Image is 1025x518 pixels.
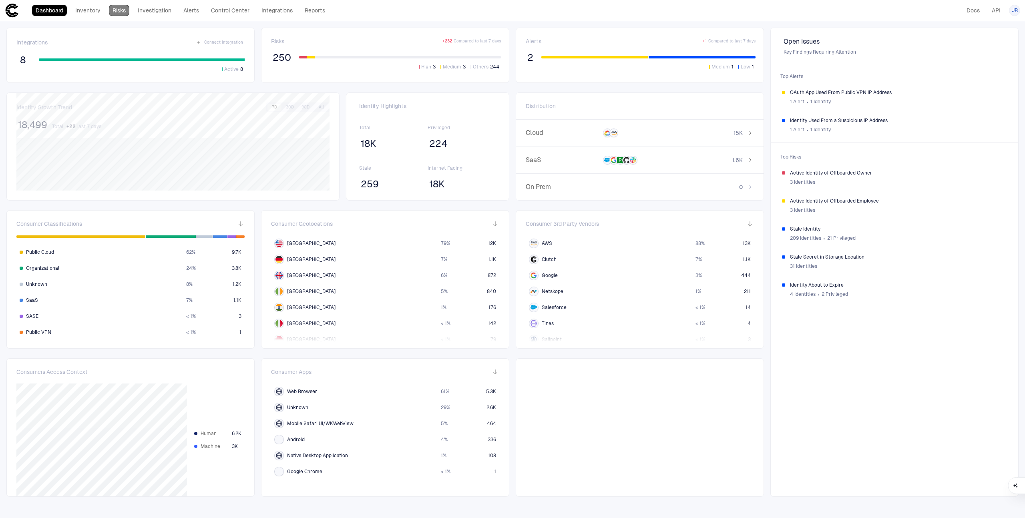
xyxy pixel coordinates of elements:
span: 444 [741,272,751,279]
div: AWS [531,240,537,247]
span: 29 % [441,404,450,411]
span: 9.7K [232,249,241,255]
span: Open Issues [784,38,1005,46]
span: 1 [752,64,754,70]
span: Consumer Classifications [16,220,82,227]
span: [GEOGRAPHIC_DATA] [287,240,336,247]
span: Machine [201,443,229,450]
div: Tines [531,320,537,327]
span: 209 Identities [790,235,821,241]
span: 18K [361,138,376,150]
span: 12K [488,240,496,247]
span: [GEOGRAPHIC_DATA] [287,320,336,327]
span: Clutch [542,256,557,263]
span: < 1 % [441,336,450,343]
span: Internet Facing [428,165,496,171]
span: 1.6K [732,157,743,164]
span: 8 [240,66,243,72]
span: Top Alerts [776,68,1013,84]
span: Active Identity of Offboarded Owner [790,170,1007,176]
span: AWS [542,240,552,247]
span: Total [359,124,428,131]
button: 30D [283,104,297,111]
span: JR [1012,7,1018,14]
span: 5 % [441,288,448,295]
span: Public VPN [26,329,51,335]
span: 6 % [441,272,447,279]
span: 3 [239,313,241,319]
span: < 1 % [695,336,705,343]
span: 1 % [441,452,446,459]
span: 1.1K [743,256,751,263]
span: 1 [239,329,241,335]
button: Connect Integration [195,38,245,47]
span: 3K [232,443,238,450]
button: 90D [298,104,313,111]
div: Google [531,272,537,279]
span: Android [287,436,305,443]
span: Privileged [428,124,496,131]
button: 8 [16,54,29,66]
span: 0 [739,183,743,191]
button: 18K [428,178,446,191]
span: 5.3K [486,388,496,395]
span: Organizational [26,265,59,271]
img: US [275,240,283,247]
span: Active Identity of Offboarded Employee [790,198,1007,204]
span: Stale [359,165,428,171]
span: Native Desktop Application [287,452,348,459]
span: Total [52,123,63,130]
a: Risks [109,5,129,16]
span: 8 [20,54,26,66]
span: Sailpoint [542,336,562,343]
span: last 7 days [77,123,101,130]
span: < 1 % [186,329,196,335]
span: 211 [744,288,751,295]
span: Identity About to Expire [790,282,1007,288]
span: Risks [271,38,284,45]
div: Clutch [531,256,537,263]
span: 1.1K [233,297,241,303]
a: Investigation [134,5,175,16]
span: 2 Privileged [822,291,848,297]
span: 13K [743,240,751,247]
span: 24 % [186,265,196,271]
span: 224 [429,138,447,150]
span: SASE [26,313,38,319]
span: 3 [748,336,751,343]
button: JR [1009,5,1020,16]
span: Mobile Safari UI/WKWebView [287,420,354,427]
span: 88 % [695,240,705,247]
span: 3 Identities [790,207,815,213]
span: Stale Identity [790,226,1007,232]
span: 14 [746,304,751,311]
span: Web Browser [287,388,317,395]
span: 79 % [441,240,450,247]
img: IE [275,288,283,295]
span: 1 % [441,304,446,311]
button: Medium1 [707,63,735,70]
span: 2.6K [486,404,496,411]
span: 1 [494,468,496,475]
span: Identity Used From a Suspicious IP Address [790,117,1007,124]
span: SaaS [26,297,38,303]
span: 464 [487,420,496,427]
a: Docs [963,5,983,16]
span: 62 % [186,249,195,255]
span: Netskope [542,288,563,295]
span: Key Findings Requiring Attention [784,49,1005,55]
span: 336 [488,436,496,443]
span: Human [201,430,229,437]
span: Consumers Access Context [16,368,88,375]
a: Reports [301,5,329,16]
div: Netskope [531,288,537,295]
button: 250 [271,51,293,64]
button: 7D [267,104,281,111]
span: 1 % [695,288,701,295]
div: Salesforce [531,304,537,311]
a: Integrations [258,5,296,16]
span: 18,499 [18,119,47,131]
span: Stale Secret in Storage Location [790,254,1007,260]
img: IN [275,304,283,311]
span: 7 % [441,256,447,263]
